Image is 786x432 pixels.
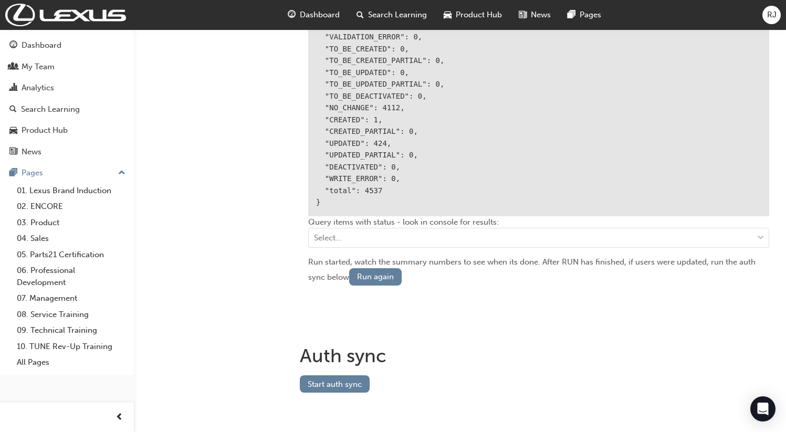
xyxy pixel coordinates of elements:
[349,268,402,286] button: Run again
[13,307,130,323] a: 08. Service Training
[9,105,17,114] span: search-icon
[762,6,781,24] button: RJ
[357,8,364,22] span: search-icon
[519,8,527,22] span: news-icon
[300,344,778,367] h1: Auth sync
[13,290,130,307] a: 07. Management
[300,9,340,21] span: Dashboard
[13,230,130,247] a: 04. Sales
[279,4,348,26] a: guage-iconDashboard
[22,167,43,179] div: Pages
[568,8,575,22] span: pages-icon
[308,216,769,257] div: Query items with status - look in console for results:
[510,4,559,26] a: news-iconNews
[4,57,130,77] a: My Team
[4,34,130,163] button: DashboardMy TeamAnalyticsSearch LearningProduct HubNews
[22,39,61,51] div: Dashboard
[9,147,17,157] span: news-icon
[13,354,130,371] a: All Pages
[4,163,130,183] button: Pages
[348,4,435,26] a: search-iconSearch Learning
[22,82,54,94] div: Analytics
[4,121,130,140] a: Product Hub
[116,411,123,424] span: prev-icon
[9,62,17,72] span: people-icon
[13,262,130,290] a: 06. Professional Development
[5,4,126,26] img: Trak
[580,9,601,21] span: Pages
[757,231,764,245] span: down-icon
[288,8,296,22] span: guage-icon
[314,232,342,244] div: Select...
[559,4,610,26] a: pages-iconPages
[22,124,68,136] div: Product Hub
[13,322,130,339] a: 09. Technical Training
[531,9,551,21] span: News
[9,168,17,178] span: pages-icon
[9,83,17,93] span: chart-icon
[13,215,130,231] a: 03. Product
[21,103,80,115] div: Search Learning
[13,247,130,263] a: 05. Parts21 Certification
[444,8,452,22] span: car-icon
[456,9,502,21] span: Product Hub
[13,183,130,199] a: 01. Lexus Brand Induction
[300,375,370,393] button: Start auth sync
[368,9,427,21] span: Search Learning
[22,146,41,158] div: News
[4,36,130,55] a: Dashboard
[9,41,17,50] span: guage-icon
[308,256,769,286] div: Run started, watch the summary numbers to see when its done. After RUN has finished, if users wer...
[13,198,130,215] a: 02. ENCORE
[4,100,130,119] a: Search Learning
[13,339,130,355] a: 10. TUNE Rev-Up Training
[4,142,130,162] a: News
[22,61,55,73] div: My Team
[118,166,125,180] span: up-icon
[767,9,777,21] span: RJ
[9,126,17,135] span: car-icon
[750,396,775,422] div: Open Intercom Messenger
[4,78,130,98] a: Analytics
[435,4,510,26] a: car-iconProduct Hub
